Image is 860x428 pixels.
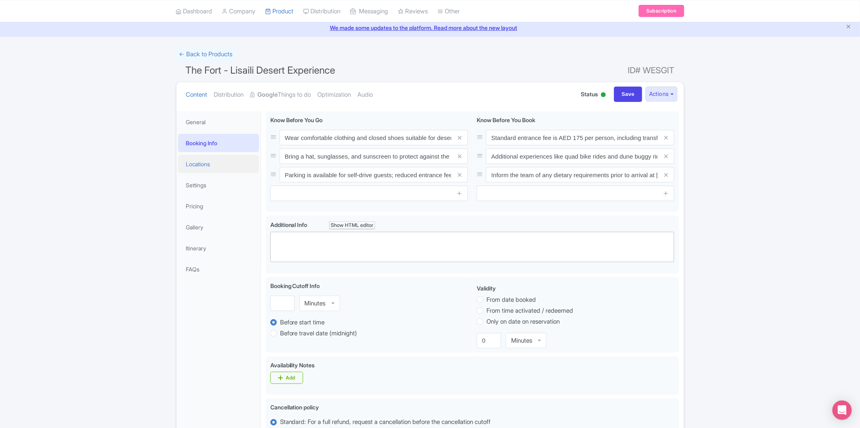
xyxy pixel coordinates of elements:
[251,82,311,108] a: GoogleThings to do
[258,90,278,100] strong: Google
[186,82,208,108] a: Content
[270,282,320,290] label: Booking Cutoff Info
[280,417,491,427] label: Standard: For a full refund, request a cancellation before the cancellation cutoff
[214,82,244,108] a: Distribution
[358,82,373,108] a: Audio
[486,317,560,326] label: Only on date on reservation
[486,306,573,316] label: From time activated / redeemed
[270,361,315,369] label: Availability Notes
[286,375,295,381] div: Add
[614,87,642,102] input: Save
[639,5,684,17] a: Subscription
[270,117,323,123] span: Know Before You Go
[178,134,259,152] a: Booking Info
[318,82,351,108] a: Optimization
[178,260,259,278] a: FAQs
[280,329,357,338] label: Before travel date (midnight)
[599,89,607,102] div: Active
[176,47,236,62] a: ← Back to Products
[178,239,259,257] a: Itinerary
[477,285,496,292] span: Validity
[280,318,325,327] label: Before start time
[270,404,319,411] span: Cancellation policy
[329,221,376,230] div: Show HTML editor
[178,176,259,194] a: Settings
[305,300,326,307] div: Minutes
[846,23,852,32] button: Close announcement
[178,197,259,215] a: Pricing
[832,400,852,420] div: Open Intercom Messenger
[477,117,535,123] span: Know Before You Book
[511,337,532,344] div: Minutes
[628,62,675,78] span: ID# WESGIT
[178,113,259,131] a: General
[270,372,303,384] a: Add
[186,64,336,76] span: The Fort - Lisaili Desert Experience
[486,295,536,305] label: From date booked
[178,155,259,173] a: Locations
[581,90,598,98] span: Status
[178,218,259,236] a: Gallery
[5,23,855,32] a: We made some updates to the platform. Read more about the new layout
[270,221,308,228] span: Additional Info
[646,87,677,102] button: Actions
